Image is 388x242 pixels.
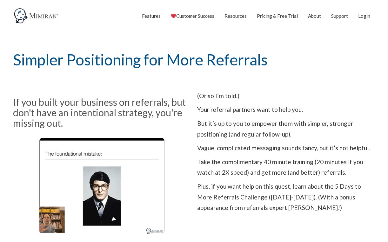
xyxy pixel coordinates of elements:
p: But it’s up to you to empower them with simpler, stronger positioning (and regular follow-up). [197,118,375,139]
img: Mimiran CRM [13,8,61,24]
h3: If you built your business on referrals, but don't have an intentional strategy, you're missing out. [13,97,191,128]
a: Support [331,8,348,24]
a: Customer Success [171,8,214,24]
h1: Simpler Positioning for More Referrals [13,32,375,87]
p: (Or so I’m told.) [197,91,375,101]
p: Plus, if you want help on this quest, learn about the 5 Days to More Referrals Challenge ([DATE]-... [197,181,375,213]
img: ❤️ [171,14,176,18]
img: Simpler Positioning for More Referrals [39,138,164,234]
a: Login [358,8,370,24]
p: Take the complimentary 40 minute training (20 minutes if you watch at 2X speed) and get more (and... [197,157,375,178]
a: Pricing & Free Trial [257,8,298,24]
p: Vague, complicated messaging sounds fancy, but it’s not helpful. [197,143,375,153]
a: Features [142,8,161,24]
p: Your referral partners want to help you. [197,104,375,115]
a: About [308,8,321,24]
a: Resources [224,8,247,24]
